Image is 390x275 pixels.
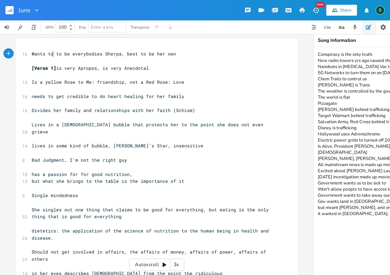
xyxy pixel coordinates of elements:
span: lives in some kind of bubble, [PERSON_NAME]'s Star, insensitive [32,143,203,149]
span: dietetics: the application of the science of nutrition to the human being in health and disease. [32,228,271,241]
span: June [18,7,31,13]
span: Bad Judgment, I'm not the right guy [32,157,127,163]
div: 3x [170,259,183,271]
span: Single mindedness [32,192,78,198]
span: is very Apropos, is very Anecdotal [32,65,149,71]
div: Key [79,25,86,29]
button: Share [326,5,357,16]
span: needs to get credible to do heart healing for her family [32,93,184,99]
span: Is a yellow Rose to Me: friendship, not a Red Rose: Love [32,79,184,85]
span: She singles out one thing that claims to be good for everything, but eating is the only thing tha... [32,207,271,220]
div: BruCe [376,6,385,15]
button: New [309,4,323,16]
span: [Verse 1] [32,65,56,71]
span: but what she brings to the table is the importance of it [32,178,184,184]
span: Divides her family and relationships with her faith (Schism) [32,107,195,113]
div: Autoscroll [129,259,184,271]
span: has a passion for for good nutrition, [32,171,132,177]
button: B [376,2,385,18]
div: BPM [46,26,53,29]
span: Wants to to be everybodies Sherpa, best to be her own [32,51,176,57]
div: New [316,2,325,7]
span: Should not get involved in affairs, the affairs of money, affairs of power, affairs of others [32,249,269,262]
div: Share [340,7,352,13]
div: Transpose [130,25,149,29]
span: Lives in a [DEMOGRAPHIC_DATA] bubble that protects her to the point she does not even grieve [32,122,266,135]
span: Enter a key [91,24,113,30]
